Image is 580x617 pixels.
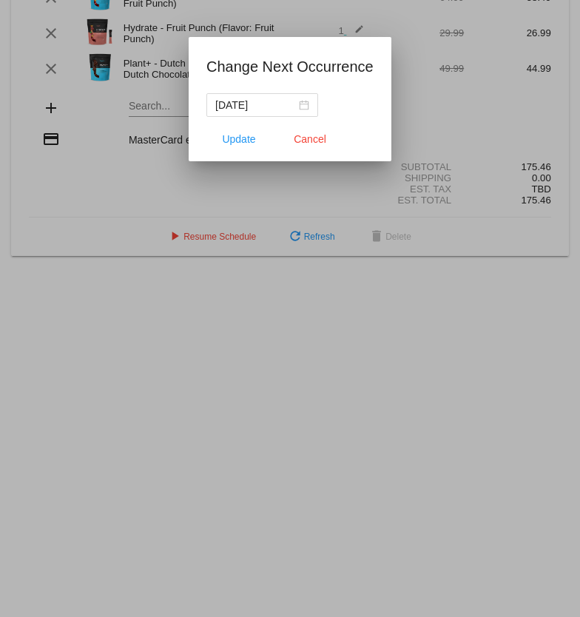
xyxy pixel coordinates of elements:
button: Close dialog [277,126,343,152]
input: Select date [215,97,296,113]
button: Update [206,126,272,152]
h1: Change Next Occurrence [206,55,374,78]
span: Cancel [294,133,326,145]
span: Update [223,133,256,145]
